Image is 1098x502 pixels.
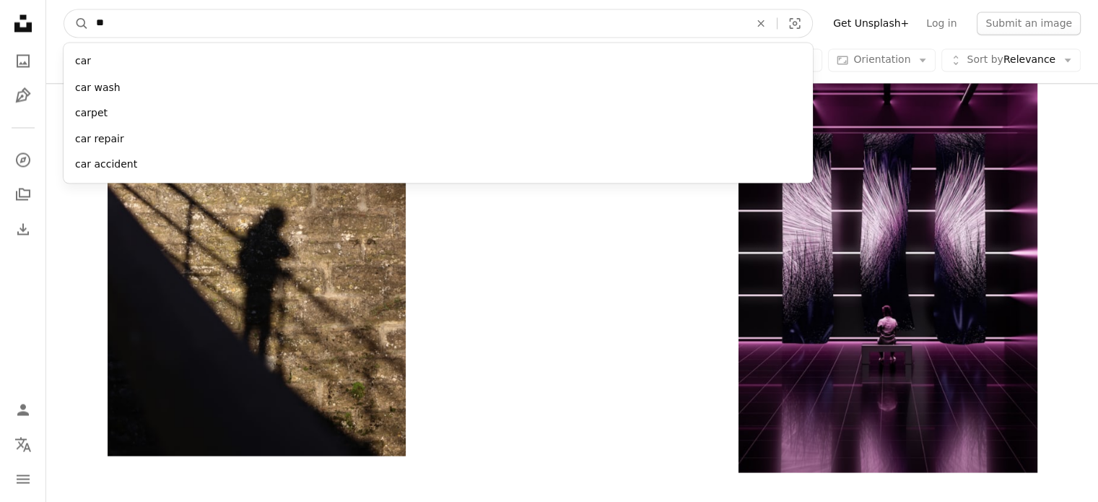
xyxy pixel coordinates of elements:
[977,12,1081,35] button: Submit an image
[9,180,38,209] a: Collections
[918,12,965,35] a: Log in
[64,151,813,177] div: car accident
[9,46,38,75] a: Photos
[64,126,813,152] div: car repair
[108,82,406,456] img: A shadow of a person standing next to a stone wall
[108,262,406,275] a: A shadow of a person standing next to a stone wall
[64,9,813,38] form: Find visuals sitewide
[64,74,813,100] div: car wash
[9,9,38,40] a: Home — Unsplash
[828,49,936,72] button: Orientation
[64,48,813,74] div: car
[64,9,89,37] button: Search Unsplash
[738,211,1037,224] a: A purple and black room with three tall columns
[967,54,1003,66] span: Sort by
[9,81,38,110] a: Illustrations
[745,9,777,37] button: Clear
[941,49,1081,72] button: Sort byRelevance
[9,395,38,424] a: Log in / Sign up
[967,53,1055,68] span: Relevance
[824,12,918,35] a: Get Unsplash+
[9,145,38,174] a: Explore
[9,430,38,459] button: Language
[9,464,38,493] button: Menu
[853,54,910,66] span: Orientation
[777,9,812,37] button: Visual search
[9,215,38,243] a: Download History
[64,100,813,126] div: carpet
